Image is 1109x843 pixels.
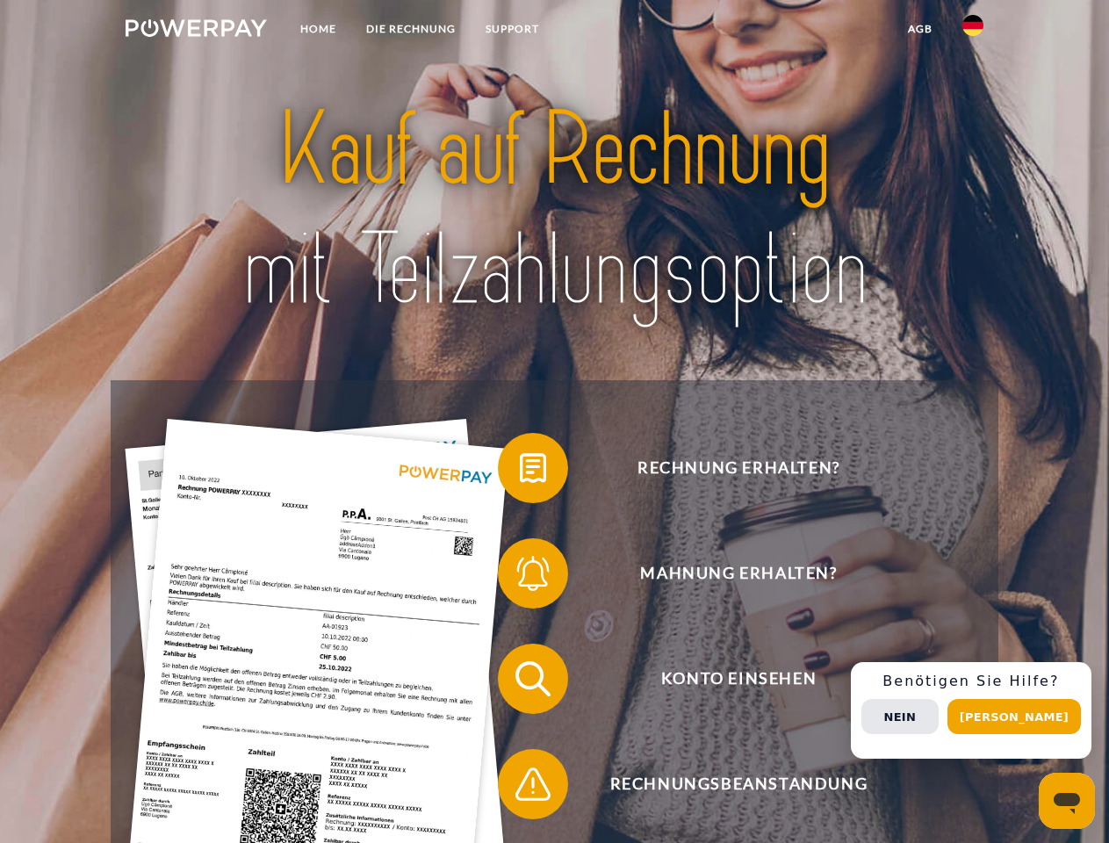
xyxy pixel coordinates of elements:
img: qb_warning.svg [511,762,555,806]
img: qb_search.svg [511,657,555,701]
button: Rechnung erhalten? [498,433,954,503]
button: Konto einsehen [498,644,954,714]
button: Nein [861,699,939,734]
span: Mahnung erhalten? [523,538,954,609]
div: Schnellhilfe [851,662,1091,759]
button: [PERSON_NAME] [947,699,1081,734]
span: Rechnung erhalten? [523,433,954,503]
a: agb [893,13,947,45]
img: title-powerpay_de.svg [168,84,941,336]
a: DIE RECHNUNG [351,13,471,45]
iframe: Button to launch messaging window [1039,773,1095,829]
span: Rechnungsbeanstandung [523,749,954,819]
a: SUPPORT [471,13,554,45]
img: de [962,15,983,36]
h3: Benötigen Sie Hilfe? [861,673,1081,690]
img: logo-powerpay-white.svg [126,19,267,37]
a: Home [285,13,351,45]
span: Konto einsehen [523,644,954,714]
img: qb_bell.svg [511,551,555,595]
button: Rechnungsbeanstandung [498,749,954,819]
img: qb_bill.svg [511,446,555,490]
button: Mahnung erhalten? [498,538,954,609]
